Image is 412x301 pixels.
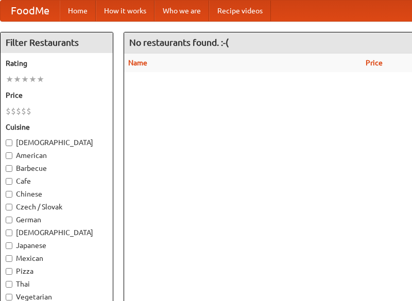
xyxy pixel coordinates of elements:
a: How it works [96,1,154,21]
label: Barbecue [6,163,108,173]
a: Home [60,1,96,21]
label: German [6,215,108,225]
h5: Price [6,90,108,100]
input: German [6,217,12,223]
a: FoodMe [1,1,60,21]
label: Cafe [6,176,108,186]
li: ★ [21,74,29,85]
input: Thai [6,281,12,288]
input: Czech / Slovak [6,204,12,210]
li: ★ [13,74,21,85]
label: Chinese [6,189,108,199]
li: ★ [37,74,44,85]
li: $ [11,105,16,117]
li: $ [6,105,11,117]
ng-pluralize: No restaurants found. :-( [129,38,229,47]
label: Pizza [6,266,108,276]
input: American [6,152,12,159]
input: Cafe [6,178,12,185]
input: Mexican [6,255,12,262]
li: $ [16,105,21,117]
h4: Filter Restaurants [1,32,113,53]
label: Mexican [6,253,108,263]
input: Pizza [6,268,12,275]
input: Chinese [6,191,12,198]
h5: Cuisine [6,122,108,132]
a: Recipe videos [209,1,271,21]
h5: Rating [6,58,108,68]
input: Barbecue [6,165,12,172]
input: Japanese [6,242,12,249]
a: Price [366,59,383,67]
li: $ [26,105,31,117]
li: ★ [29,74,37,85]
label: [DEMOGRAPHIC_DATA] [6,227,108,238]
li: $ [21,105,26,117]
label: [DEMOGRAPHIC_DATA] [6,137,108,148]
label: Czech / Slovak [6,202,108,212]
input: Vegetarian [6,294,12,300]
input: [DEMOGRAPHIC_DATA] [6,139,12,146]
label: Thai [6,279,108,289]
a: Who we are [154,1,209,21]
input: [DEMOGRAPHIC_DATA] [6,229,12,236]
a: Name [128,59,147,67]
li: ★ [6,74,13,85]
label: Japanese [6,240,108,251]
label: American [6,150,108,161]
